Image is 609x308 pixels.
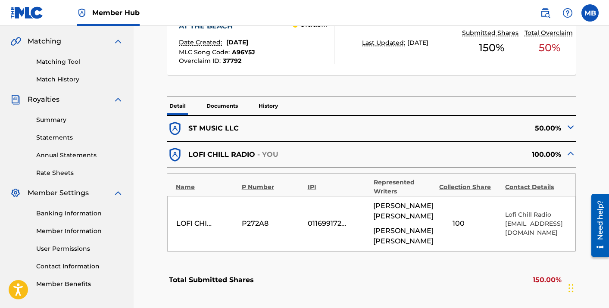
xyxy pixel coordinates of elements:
[167,121,183,137] img: dfb38c8551f6dcc1ac04.svg
[540,8,550,18] img: search
[537,4,554,22] a: Public Search
[36,115,123,124] a: Summary
[505,183,567,192] div: Contact Details
[566,267,609,308] iframe: Chat Widget
[568,275,574,301] div: Drag
[372,146,576,163] div: 100.00%
[373,226,435,246] span: [PERSON_NAME] [PERSON_NAME]
[525,28,575,37] p: Total Overclaim
[372,121,576,137] div: 50.00%
[505,210,567,219] p: Lofi Chill Radio
[10,188,21,198] img: Member Settings
[179,21,255,31] div: AT THE BEACH
[28,36,61,47] span: Matching
[179,38,224,47] p: Date Created:
[36,57,123,66] a: Matching Tool
[462,28,521,37] p: Submitted Shares
[407,39,428,47] span: [DATE]
[505,219,567,237] p: [EMAIL_ADDRESS][DOMAIN_NAME]
[242,183,303,192] div: P Number
[36,280,123,289] a: Member Benefits
[256,97,281,115] p: History
[36,244,123,253] a: User Permissions
[362,38,407,47] p: Last Updated:
[565,148,576,159] img: expand-cell-toggle
[36,75,123,84] a: Match History
[10,36,21,47] img: Matching
[36,227,123,236] a: Member Information
[113,188,123,198] img: expand
[179,48,232,56] span: MLC Song Code :
[565,122,576,132] img: expand-cell-toggle
[113,94,123,105] img: expand
[28,188,89,198] span: Member Settings
[28,94,59,105] span: Royalties
[167,97,188,115] p: Detail
[257,149,279,160] p: - YOU
[204,97,240,115] p: Documents
[439,183,501,192] div: Collection Share
[77,8,87,18] img: Top Rightsholder
[533,275,562,285] p: 150.00%
[113,36,123,47] img: expand
[581,4,599,22] div: User Menu
[585,191,609,260] iframe: Resource Center
[559,4,576,22] div: Help
[36,209,123,218] a: Banking Information
[226,38,248,46] span: [DATE]
[539,40,560,56] span: 50 %
[308,183,369,192] div: IPI
[374,178,435,196] div: Represented Writers
[169,275,254,285] p: Total Submitted Shares
[479,40,504,56] span: 150 %
[167,146,183,163] img: dfb38c8551f6dcc1ac04.svg
[36,168,123,177] a: Rate Sheets
[10,94,21,105] img: Royalties
[36,133,123,142] a: Statements
[188,123,239,134] p: ST MUSIC LLC
[36,151,123,160] a: Annual Statements
[36,262,123,271] a: Contact Information
[188,149,255,160] p: LOFI CHILL RADIO
[232,48,255,56] span: A96Y5J
[373,201,435,221] span: [PERSON_NAME] [PERSON_NAME]
[176,183,237,192] div: Name
[179,57,223,65] span: Overclaim ID :
[562,8,573,18] img: help
[223,57,241,65] span: 37792
[10,6,44,19] img: MLC Logo
[92,8,140,18] span: Member Hub
[167,10,576,75] a: AT THE BEACHDate Created:[DATE]MLC Song Code:A96Y5JOverclaim ID:37792 OverclaimLast Updated:[DATE...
